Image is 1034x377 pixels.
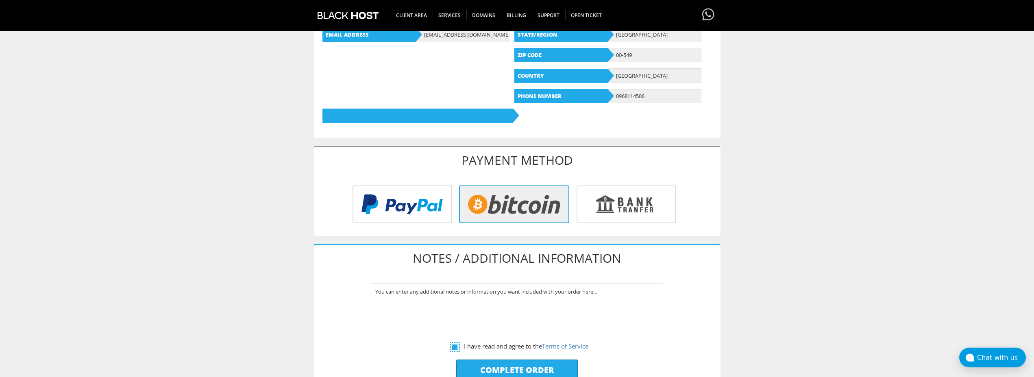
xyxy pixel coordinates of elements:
h1: Notes / Additional Information [322,245,712,271]
b: State/Region [514,28,608,42]
span: CLIENT AREA [390,10,433,20]
b: Country [514,69,608,83]
span: Domains [466,10,501,20]
span: Open Ticket [565,10,607,20]
button: Chat with us [959,348,1026,367]
b: Phone Number [514,89,608,103]
h1: Payment Method [314,147,720,173]
label: I have read and agree to the [450,341,588,351]
span: Support [532,10,566,20]
textarea: You can enter any additional notes or information you want included with your order here... [371,283,663,324]
img: PayPal.png [353,185,452,223]
img: Bitcoin.png [459,185,569,223]
b: Email Address [322,28,416,42]
b: Zip Code [514,48,608,62]
span: SERVICES [433,10,467,20]
a: Terms of Service [542,342,588,350]
div: Chat with us [977,354,1026,362]
img: Bank%20Transfer.png [577,185,676,223]
span: Billing [501,10,532,20]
